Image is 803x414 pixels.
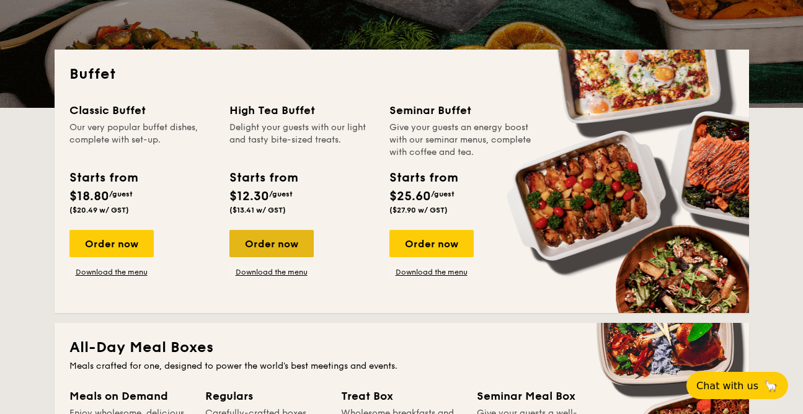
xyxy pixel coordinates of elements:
div: Treat Box [341,387,462,405]
span: ($27.90 w/ GST) [389,206,448,214]
div: High Tea Buffet [229,102,375,119]
a: Download the menu [229,267,314,277]
a: Download the menu [69,267,154,277]
div: Seminar Meal Box [477,387,598,405]
h2: All-Day Meal Boxes [69,338,734,358]
span: /guest [431,190,455,198]
div: Delight your guests with our light and tasty bite-sized treats. [229,121,375,159]
h2: Buffet [69,64,734,84]
div: Regulars [205,387,326,405]
span: $12.30 [229,189,269,204]
span: ($20.49 w/ GST) [69,206,129,214]
div: Meals on Demand [69,387,190,405]
div: Classic Buffet [69,102,215,119]
span: 🦙 [763,379,778,393]
div: Order now [69,230,154,257]
span: $25.60 [389,189,431,204]
span: ($13.41 w/ GST) [229,206,286,214]
div: Give your guests an energy boost with our seminar menus, complete with coffee and tea. [389,121,535,159]
div: Meals crafted for one, designed to power the world's best meetings and events. [69,360,734,372]
div: Starts from [229,169,297,187]
span: $18.80 [69,189,109,204]
div: Starts from [69,169,137,187]
a: Download the menu [389,267,474,277]
div: Seminar Buffet [389,102,535,119]
span: Chat with us [696,380,758,392]
div: Our very popular buffet dishes, complete with set-up. [69,121,215,159]
span: /guest [109,190,133,198]
div: Order now [229,230,314,257]
span: /guest [269,190,293,198]
div: Starts from [389,169,457,187]
div: Order now [389,230,474,257]
button: Chat with us🦙 [686,372,788,399]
